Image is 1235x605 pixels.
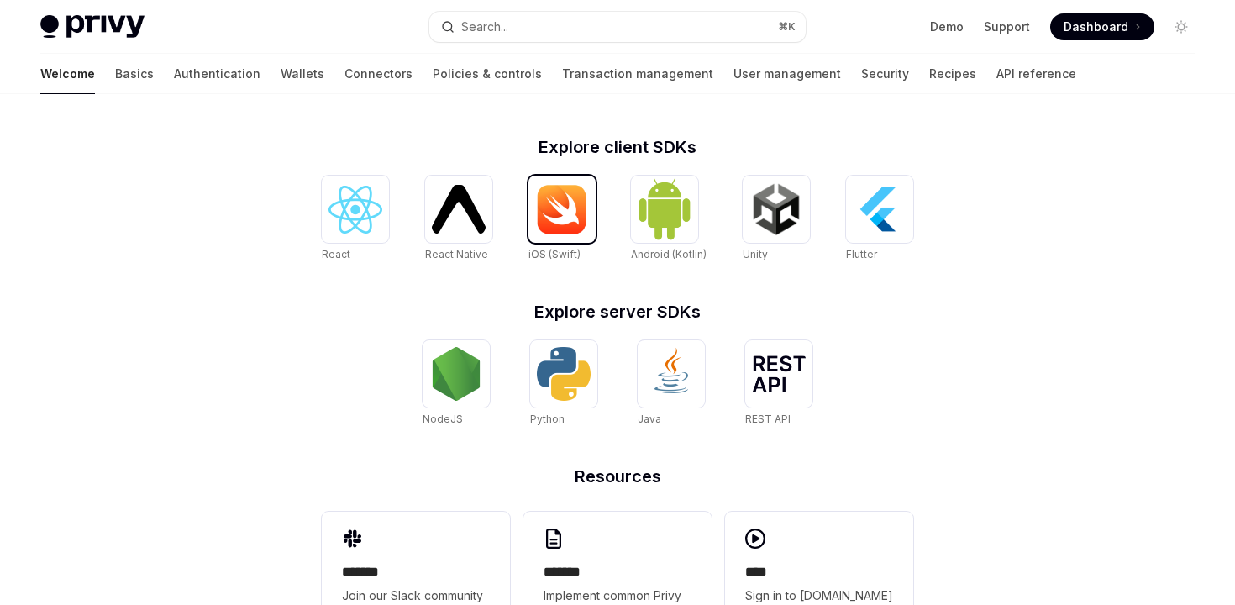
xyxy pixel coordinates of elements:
[322,468,913,485] h2: Resources
[530,413,565,425] span: Python
[328,186,382,234] img: React
[562,54,713,94] a: Transaction management
[743,248,768,260] span: Unity
[322,248,350,260] span: React
[846,176,913,263] a: FlutterFlutter
[638,413,661,425] span: Java
[638,340,705,428] a: JavaJava
[40,15,145,39] img: light logo
[745,413,791,425] span: REST API
[846,248,877,260] span: Flutter
[749,182,803,236] img: Unity
[281,54,324,94] a: Wallets
[644,347,698,401] img: Java
[322,176,389,263] a: ReactReact
[423,413,463,425] span: NodeJS
[425,176,492,263] a: React NativeReact Native
[344,54,413,94] a: Connectors
[115,54,154,94] a: Basics
[535,184,589,234] img: iOS (Swift)
[778,20,796,34] span: ⌘ K
[929,54,976,94] a: Recipes
[930,18,964,35] a: Demo
[432,185,486,233] img: React Native
[1050,13,1154,40] a: Dashboard
[40,54,95,94] a: Welcome
[752,355,806,392] img: REST API
[423,340,490,428] a: NodeJSNodeJS
[861,54,909,94] a: Security
[322,139,913,155] h2: Explore client SDKs
[425,248,488,260] span: React Native
[174,54,260,94] a: Authentication
[461,17,508,37] div: Search...
[631,176,707,263] a: Android (Kotlin)Android (Kotlin)
[537,347,591,401] img: Python
[745,340,812,428] a: REST APIREST API
[429,347,483,401] img: NodeJS
[429,12,805,42] button: Search...⌘K
[984,18,1030,35] a: Support
[528,248,581,260] span: iOS (Swift)
[1064,18,1128,35] span: Dashboard
[1168,13,1195,40] button: Toggle dark mode
[322,303,913,320] h2: Explore server SDKs
[631,248,707,260] span: Android (Kotlin)
[996,54,1076,94] a: API reference
[733,54,841,94] a: User management
[853,182,907,236] img: Flutter
[530,340,597,428] a: PythonPython
[528,176,596,263] a: iOS (Swift)iOS (Swift)
[743,176,810,263] a: UnityUnity
[433,54,542,94] a: Policies & controls
[638,177,691,240] img: Android (Kotlin)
